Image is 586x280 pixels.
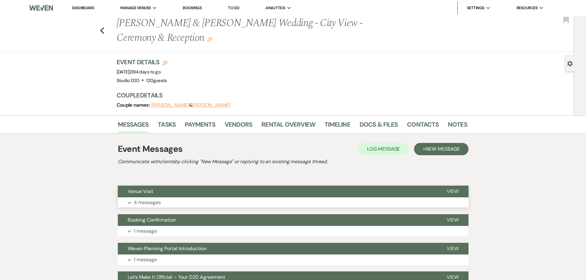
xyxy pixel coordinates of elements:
span: Log Message [367,146,400,152]
span: Weven Planning Portal Introduction [128,245,206,252]
p: 1 message [134,227,157,235]
button: Edit [207,36,212,42]
h1: Event Messages [118,143,183,156]
button: Booking Confirmation [118,214,437,226]
button: 4 messages [118,197,468,208]
span: View [447,245,459,252]
button: [PERSON_NAME] [192,103,230,108]
span: [DATE] [117,69,161,75]
span: Venue Visit [128,188,153,195]
span: 394 days to go [130,69,161,75]
button: +New Message [414,143,468,155]
a: Vendors [225,120,252,133]
a: Contacts [407,120,439,133]
span: Booking Confirmation [128,217,176,223]
span: Settings [467,5,484,11]
a: Rental Overview [261,120,315,133]
a: Docs & Files [360,120,398,133]
a: Notes [448,120,467,133]
a: Timeline [325,120,350,133]
h3: Event Details [117,58,168,66]
span: View [447,217,459,223]
a: Payments [185,120,215,133]
p: 1 message [134,256,157,264]
button: Venue Visit [118,186,437,197]
span: New Message [425,146,460,152]
span: Manage Venues [120,5,151,11]
span: View [447,188,459,195]
a: Dashboard [72,5,94,10]
span: Couple names: [117,102,151,108]
button: View [437,214,468,226]
a: Bookings [183,5,202,11]
button: View [437,186,468,197]
h2: Communicate with clients by clicking "New Message" or replying to an existing message thread. [118,158,468,165]
a: Messages [118,120,149,133]
button: Weven Planning Portal Introduction [118,243,437,254]
span: Resources [516,5,538,11]
img: Weven Logo [29,2,53,14]
button: Log Message [358,143,409,155]
button: 1 message [118,226,468,236]
button: 1 message [118,254,468,265]
h3: Couple Details [117,91,461,100]
a: To Do [228,5,239,10]
p: 4 messages [134,199,161,207]
button: View [437,243,468,254]
a: Tasks [158,120,176,133]
span: 120 guests [146,77,167,84]
span: | [130,69,161,75]
span: Studio D2D [117,77,139,84]
span: Analytics [265,5,285,11]
button: [PERSON_NAME] [151,103,189,108]
h1: [PERSON_NAME] & [PERSON_NAME] Wedding - City View - Ceremony & Reception [117,16,392,45]
span: & [151,102,230,108]
button: Open lead details [567,60,573,66]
